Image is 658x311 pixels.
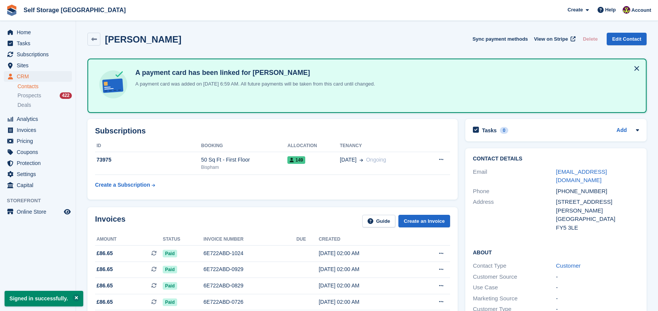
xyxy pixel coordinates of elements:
div: 6E722ABD-1024 [203,249,296,257]
a: menu [4,158,72,168]
th: ID [95,140,201,152]
span: Pricing [17,136,62,146]
a: menu [4,180,72,190]
div: Address [473,198,556,232]
span: 149 [287,156,305,164]
a: menu [4,60,72,71]
div: 73975 [95,156,201,164]
th: Due [296,233,319,246]
p: A payment card was added on [DATE] 6:59 AM. All future payments will be taken from this card unti... [132,80,375,88]
div: [DATE] 02:00 AM [319,298,413,306]
div: - [556,273,639,281]
a: menu [4,206,72,217]
div: Contact Type [473,262,556,270]
a: Edit Contact [607,33,647,45]
h2: Tasks [482,127,497,134]
p: Signed in successfully. [5,291,83,306]
div: - [556,283,639,292]
th: Created [319,233,413,246]
span: Invoices [17,125,62,135]
span: Create [568,6,583,14]
h2: [PERSON_NAME] [105,34,181,44]
button: Delete [580,33,601,45]
a: [EMAIL_ADDRESS][DOMAIN_NAME] [556,168,607,184]
span: £86.65 [97,298,113,306]
a: menu [4,38,72,49]
span: £86.65 [97,282,113,290]
span: Subscriptions [17,49,62,60]
span: Online Store [17,206,62,217]
a: menu [4,125,72,135]
a: menu [4,27,72,38]
img: stora-icon-8386f47178a22dfd0bd8f6a31ec36ba5ce8667c1dd55bd0f319d3a0aa187defe.svg [6,5,17,16]
a: Create a Subscription [95,178,155,192]
span: CRM [17,71,62,82]
span: Sites [17,60,62,71]
th: Status [163,233,203,246]
span: View on Stripe [534,35,568,43]
span: £86.65 [97,265,113,273]
span: Paid [163,250,177,257]
div: 0 [500,127,509,134]
span: £86.65 [97,249,113,257]
a: View on Stripe [531,33,577,45]
th: Amount [95,233,163,246]
div: Use Case [473,283,556,292]
div: FY5 3LE [556,224,639,232]
th: Invoice number [203,233,296,246]
span: Capital [17,180,62,190]
span: Coupons [17,147,62,157]
span: Paid [163,282,177,290]
a: menu [4,136,72,146]
span: Storefront [7,197,76,205]
div: [STREET_ADDRESS] [556,198,639,206]
a: menu [4,169,72,179]
span: Deals [17,102,31,109]
div: [GEOGRAPHIC_DATA] [556,215,639,224]
div: Customer Source [473,273,556,281]
span: Ongoing [366,157,386,163]
a: menu [4,71,72,82]
span: Home [17,27,62,38]
h2: About [473,248,639,256]
div: [DATE] 02:00 AM [319,249,413,257]
a: Guide [362,215,396,227]
a: Deals [17,101,72,109]
div: Marketing Source [473,294,556,303]
h2: Invoices [95,215,125,227]
img: Nicholas Williams [623,6,630,14]
th: Tenancy [340,140,422,152]
a: Self Storage [GEOGRAPHIC_DATA] [21,4,129,16]
h2: Subscriptions [95,127,450,135]
div: Create a Subscription [95,181,150,189]
span: Protection [17,158,62,168]
a: Add [617,126,627,135]
div: 422 [60,92,72,99]
span: Account [631,6,651,14]
span: [DATE] [340,156,357,164]
a: Prospects 422 [17,92,72,100]
div: [DATE] 02:00 AM [319,265,413,273]
span: Settings [17,169,62,179]
span: Analytics [17,114,62,124]
a: Create an Invoice [398,215,450,227]
div: 6E722ABD-0829 [203,282,296,290]
a: Contacts [17,83,72,90]
button: Sync payment methods [472,33,528,45]
span: Tasks [17,38,62,49]
a: menu [4,147,72,157]
div: 50 Sq Ft - First Floor [201,156,287,164]
div: Phone [473,187,556,196]
div: 6E722ABD-0929 [203,265,296,273]
a: menu [4,49,72,60]
h4: A payment card has been linked for [PERSON_NAME] [132,68,375,77]
span: Help [605,6,616,14]
div: [DATE] 02:00 AM [319,282,413,290]
div: [PHONE_NUMBER] [556,187,639,196]
a: Preview store [63,207,72,216]
div: [PERSON_NAME] [556,206,639,215]
th: Booking [201,140,287,152]
div: Bispham [201,164,287,171]
span: Paid [163,298,177,306]
img: card-linked-ebf98d0992dc2aeb22e95c0e3c79077019eb2392cfd83c6a337811c24bc77127.svg [97,68,129,100]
